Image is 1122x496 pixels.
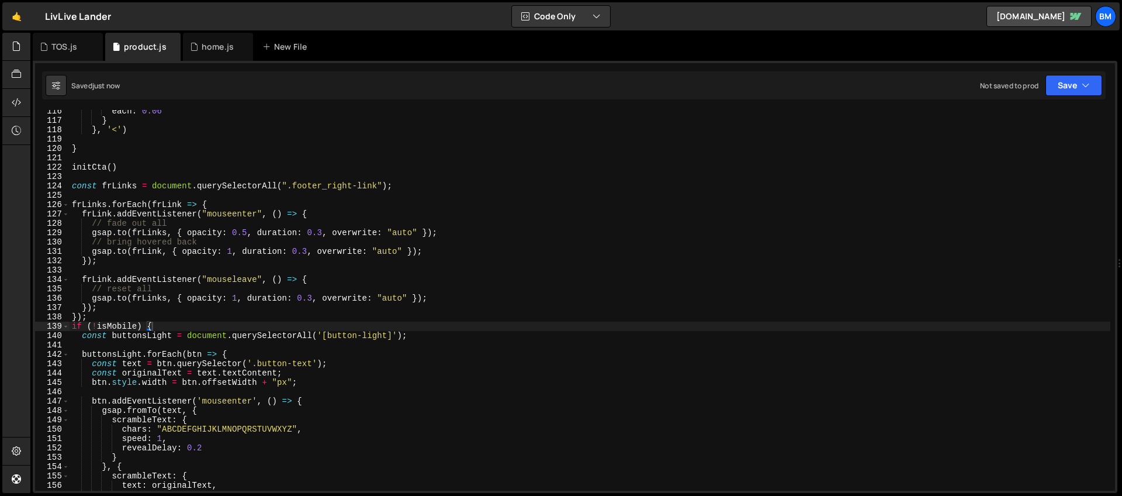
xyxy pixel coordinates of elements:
[35,340,70,350] div: 141
[35,116,70,125] div: 117
[35,415,70,425] div: 149
[2,2,31,30] a: 🤙
[92,81,120,91] div: just now
[35,368,70,378] div: 144
[35,443,70,453] div: 152
[35,471,70,481] div: 155
[35,163,70,172] div: 122
[35,453,70,462] div: 153
[35,228,70,237] div: 129
[35,135,70,144] div: 119
[980,81,1038,91] div: Not saved to prod
[35,425,70,434] div: 150
[45,9,111,23] div: LivLive Lander
[35,237,70,247] div: 130
[35,144,70,153] div: 120
[35,350,70,359] div: 142
[35,284,70,294] div: 135
[35,331,70,340] div: 140
[35,322,70,331] div: 139
[35,378,70,387] div: 145
[35,434,70,443] div: 151
[35,312,70,322] div: 138
[35,266,70,275] div: 133
[35,219,70,228] div: 128
[35,294,70,303] div: 136
[71,81,120,91] div: Saved
[35,191,70,200] div: 125
[35,256,70,266] div: 132
[35,303,70,312] div: 137
[35,153,70,163] div: 121
[35,172,70,181] div: 123
[202,41,234,53] div: home.js
[986,6,1092,27] a: [DOMAIN_NAME]
[35,181,70,191] div: 124
[1095,6,1116,27] a: bm
[35,397,70,406] div: 147
[35,275,70,284] div: 134
[35,387,70,397] div: 146
[35,462,70,471] div: 154
[262,41,311,53] div: New File
[35,247,70,256] div: 131
[35,359,70,368] div: 143
[35,209,70,219] div: 127
[35,125,70,135] div: 118
[51,41,77,53] div: TOS.js
[35,406,70,415] div: 148
[35,106,70,116] div: 116
[512,6,610,27] button: Code Only
[124,41,167,53] div: product.js
[35,481,70,490] div: 156
[1045,75,1102,96] button: Save
[35,200,70,209] div: 126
